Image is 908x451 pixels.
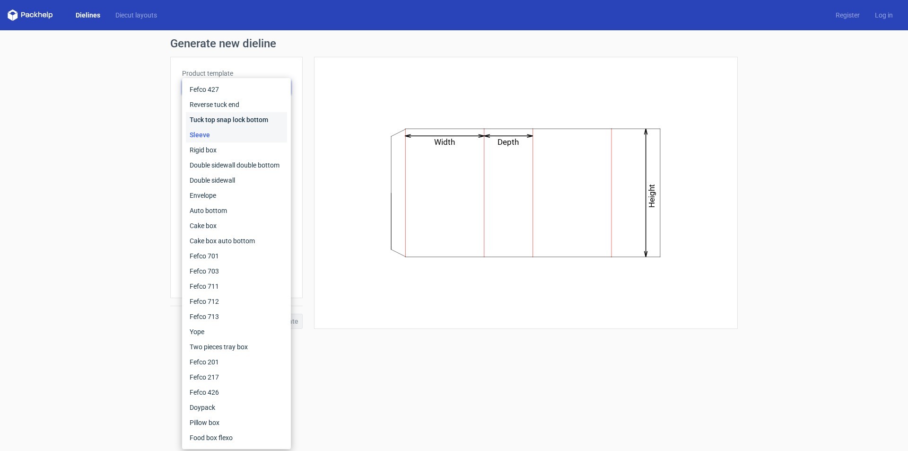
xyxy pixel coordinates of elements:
div: Envelope [186,188,287,203]
div: Double sidewall [186,173,287,188]
div: Fefco 201 [186,354,287,370]
a: Log in [867,10,900,20]
text: Depth [498,137,519,147]
text: Height [647,184,657,208]
div: Fefco 426 [186,385,287,400]
div: Fefco 427 [186,82,287,97]
div: Reverse tuck end [186,97,287,112]
div: Cake box auto bottom [186,233,287,248]
div: Fefco 713 [186,309,287,324]
div: Doypack [186,400,287,415]
label: Product template [182,69,291,78]
div: Food box flexo [186,430,287,445]
div: Two pieces tray box [186,339,287,354]
h1: Generate new dieline [170,38,738,49]
div: Yope [186,324,287,339]
div: Cake box [186,218,287,233]
div: Fefco 711 [186,279,287,294]
div: Rigid box [186,142,287,158]
div: Auto bottom [186,203,287,218]
div: Fefco 703 [186,264,287,279]
a: Diecut layouts [108,10,165,20]
div: Fefco 217 [186,370,287,385]
div: Pillow box [186,415,287,430]
div: Fefco 712 [186,294,287,309]
div: Sleeve [186,127,287,142]
text: Width [435,137,455,147]
div: Tuck top snap lock bottom [186,112,287,127]
div: Double sidewall double bottom [186,158,287,173]
div: Fefco 701 [186,248,287,264]
a: Register [828,10,867,20]
a: Dielines [68,10,108,20]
